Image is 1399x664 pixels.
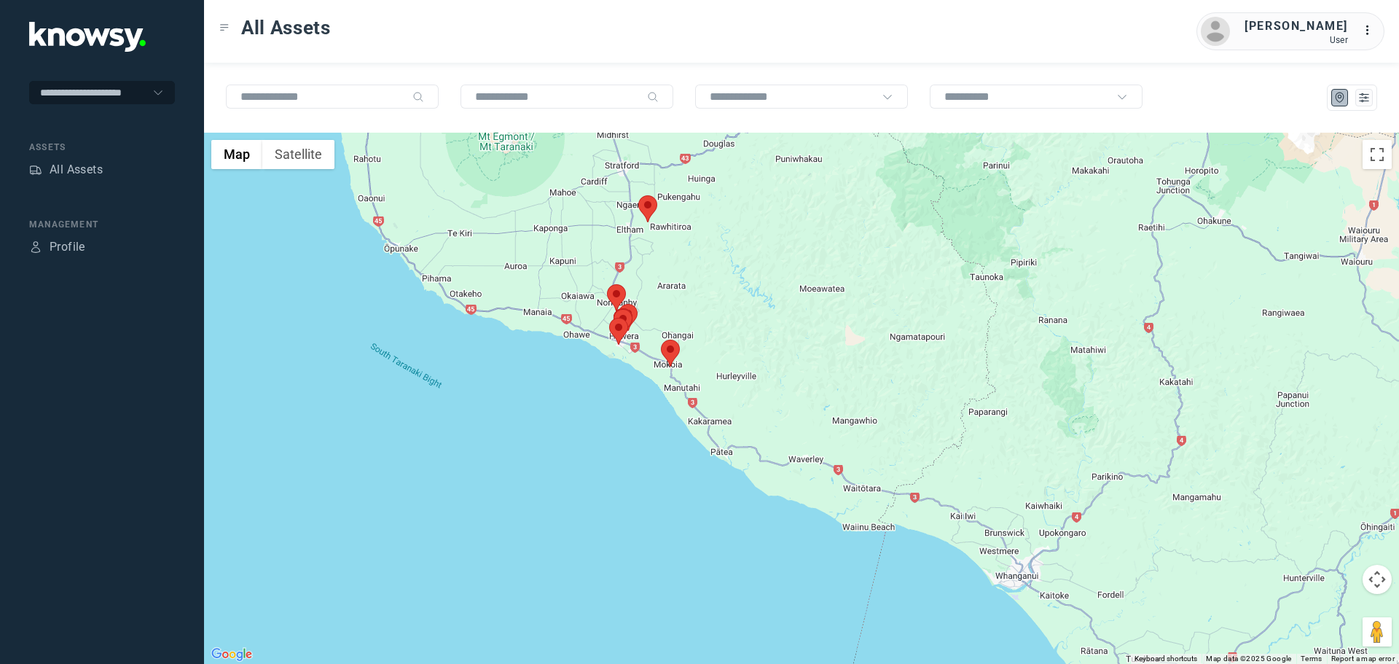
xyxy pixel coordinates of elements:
div: Map [1333,91,1347,104]
div: : [1363,22,1380,39]
div: Assets [29,163,42,176]
button: Show street map [211,140,262,169]
img: Application Logo [29,22,146,52]
img: avatar.png [1201,17,1230,46]
button: Toggle fullscreen view [1363,140,1392,169]
div: All Assets [50,161,103,179]
div: Assets [29,141,175,154]
button: Keyboard shortcuts [1135,654,1197,664]
div: : [1363,22,1380,42]
button: Show satellite imagery [262,140,334,169]
div: Search [647,91,659,103]
div: User [1245,35,1348,45]
div: Management [29,218,175,231]
div: Toggle Menu [219,23,230,33]
tspan: ... [1363,25,1378,36]
div: [PERSON_NAME] [1245,17,1348,35]
a: Terms (opens in new tab) [1301,655,1322,663]
div: Search [412,91,424,103]
div: Profile [50,238,85,256]
img: Google [208,645,256,664]
span: All Assets [241,15,331,41]
a: ProfileProfile [29,238,85,256]
div: Profile [29,241,42,254]
a: Open this area in Google Maps (opens a new window) [208,645,256,664]
button: Drag Pegman onto the map to open Street View [1363,617,1392,647]
button: Map camera controls [1363,565,1392,594]
a: Report a map error [1331,655,1395,663]
div: List [1357,91,1371,104]
a: AssetsAll Assets [29,161,103,179]
span: Map data ©2025 Google [1206,655,1291,663]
